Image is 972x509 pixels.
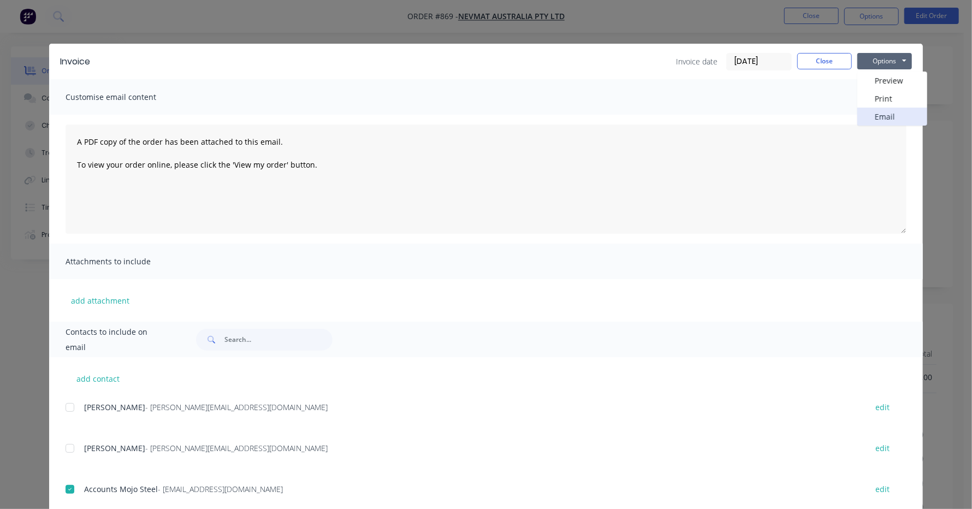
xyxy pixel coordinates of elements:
span: [PERSON_NAME] [84,443,145,453]
span: Accounts Mojo Steel [84,484,158,494]
button: Close [797,53,852,69]
button: add contact [66,370,131,387]
button: edit [869,482,896,496]
span: - [EMAIL_ADDRESS][DOMAIN_NAME] [158,484,283,494]
span: [PERSON_NAME] [84,402,145,412]
button: add attachment [66,292,135,309]
button: Preview [857,72,927,90]
span: Contacts to include on email [66,324,169,355]
button: Email [857,108,927,126]
span: Customise email content [66,90,186,105]
button: Print [857,90,927,108]
div: Invoice [60,55,90,68]
textarea: A PDF copy of the order has been attached to this email. To view your order online, please click ... [66,125,906,234]
button: edit [869,441,896,455]
span: Attachments to include [66,254,186,269]
span: Invoice date [676,56,718,67]
span: - [PERSON_NAME][EMAIL_ADDRESS][DOMAIN_NAME] [145,402,328,412]
button: edit [869,400,896,415]
button: Options [857,53,912,69]
span: - [PERSON_NAME][EMAIL_ADDRESS][DOMAIN_NAME] [145,443,328,453]
input: Search... [224,329,333,351]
